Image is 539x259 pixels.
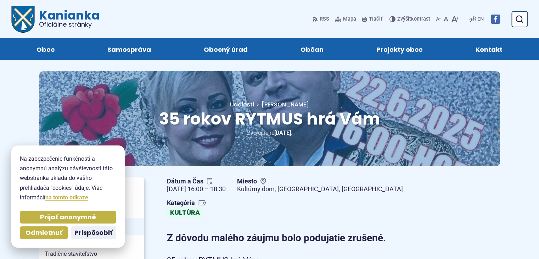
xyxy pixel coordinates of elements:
button: Tlačiť [360,12,384,27]
span: Oficiálne stránky [39,21,100,28]
a: Projekty obce [357,38,442,60]
p: Na zabezpečenie funkčnosti a anonymnú analýzu návštevnosti táto webstránka ukladá do vášho prehli... [20,154,116,202]
span: Občan [301,38,324,60]
span: 35 rokov RYTMUS hrá Vám [159,108,380,130]
span: [PERSON_NAME] [262,100,309,109]
span: Kanianka [35,9,100,28]
span: Prispôsobiť [74,229,113,237]
a: RSS [313,12,331,27]
a: Kultúra [167,207,203,218]
span: Zvýšiť [397,16,411,22]
a: Obecný úrad [184,38,267,60]
figcaption: [DATE] 16:00 – 18:30 [167,185,226,193]
p: Zverejnené . [62,128,477,138]
a: Samospráva [88,38,170,60]
span: Prijať anonymné [40,213,96,221]
span: Kategória [167,199,206,207]
a: Logo Kanianka, prejsť na domovskú stránku. [11,6,100,33]
span: EN [477,15,484,23]
span: kontrast [397,16,430,22]
a: Mapa [333,12,358,27]
a: Občan [281,38,343,60]
span: Obec [37,38,55,60]
button: Prispôsobiť [71,226,116,239]
a: [PERSON_NAME] [254,100,309,109]
a: Udalosti [230,100,254,109]
img: Prejsť na domovskú stránku [11,6,35,33]
a: EN [476,15,485,23]
span: Obecný úrad [204,38,248,60]
a: Kontakt [456,38,522,60]
span: Mapa [343,15,356,23]
span: Projekty obce [376,38,423,60]
span: Miesto [237,177,403,186]
button: Nastaviť pôvodnú veľkosť písma [442,12,450,27]
button: Zväčšiť veľkosť písma [450,12,461,27]
span: Odmietnuť [26,229,62,237]
button: Prijať anonymné [20,211,116,224]
img: Prejsť na Facebook stránku [491,15,500,24]
span: Samospráva [107,38,151,60]
span: Tlačiť [369,16,382,22]
strong: Z dôvodu malého záujmu bolo podujatie zrušené. [167,232,386,244]
button: Zvýšiťkontrast [389,12,432,27]
span: RSS [320,15,329,23]
a: Obec [17,38,74,60]
span: Kontakt [476,38,502,60]
span: [DATE] [274,129,291,136]
figcaption: Kultúrny dom, [GEOGRAPHIC_DATA], [GEOGRAPHIC_DATA] [237,185,403,193]
span: Dátum a Čas [167,177,226,186]
a: na tomto odkaze [45,194,88,201]
button: Zmenšiť veľkosť písma [434,12,442,27]
button: Odmietnuť [20,226,68,239]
